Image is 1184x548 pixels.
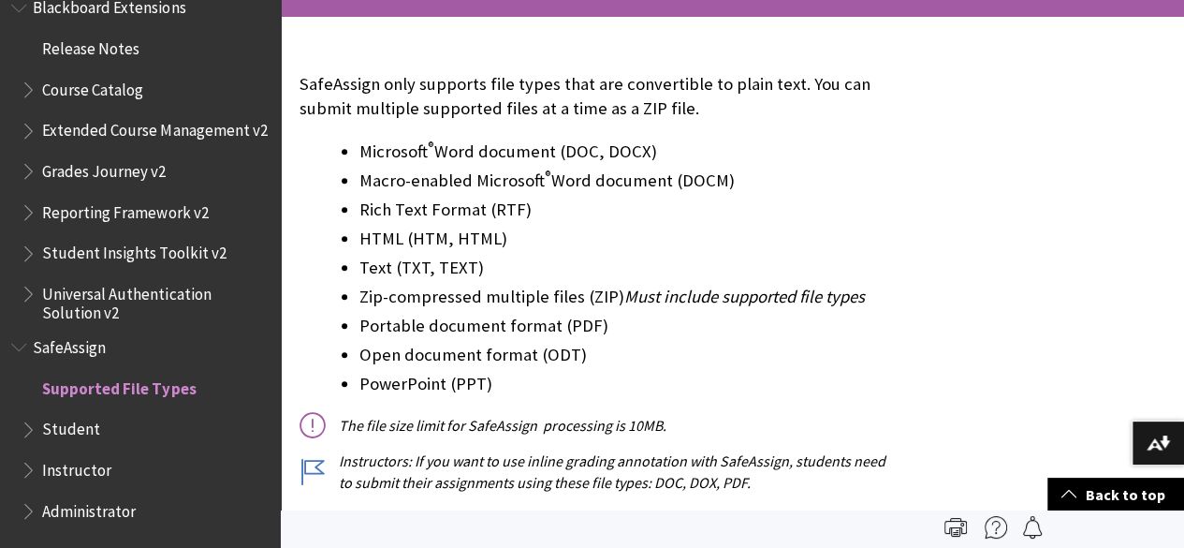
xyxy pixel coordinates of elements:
[1047,478,1184,512] a: Back to top
[11,332,270,526] nav: Book outline for Blackboard SafeAssign
[428,138,434,155] sup: ®
[545,167,551,184] sup: ®
[42,278,268,322] span: Universal Authentication Solution v2
[42,414,100,439] span: Student
[42,454,111,480] span: Instructor
[339,416,666,435] span: The file size limit for SafeAssign processing is 10MB.
[42,373,196,398] span: Supported File Types
[42,115,267,141] span: Extended Course Management v2
[359,139,888,165] li: Microsoft Word document (DOC, DOCX)
[1021,516,1044,539] img: Follow this page
[300,72,888,121] p: SafeAssign only supports file types that are convertible to plain text. You can submit multiple s...
[42,197,208,222] span: Reporting Framework v2
[359,197,888,223] li: Rich Text Format (RTF)
[985,516,1007,539] img: More help
[42,496,136,521] span: Administrator
[359,168,888,194] li: Macro-enabled Microsoft Word document (DOCM)
[359,313,888,339] li: Portable document format (PDF)
[42,74,143,99] span: Course Catalog
[359,284,888,310] li: Zip-compressed multiple files (ZIP)
[33,332,106,357] span: SafeAssign
[42,238,226,263] span: Student Insights Toolkit v2
[359,255,888,281] li: Text (TXT, TEXT)
[42,33,139,58] span: Release Notes
[359,342,888,368] li: Open document format (ODT)
[42,156,166,181] span: Grades Journey v2
[359,226,888,252] li: HTML (HTM, HTML)
[944,516,967,539] img: Print
[624,286,865,307] span: Must include supported file types
[359,371,888,397] li: PowerPoint (PPT)
[300,451,888,493] p: Instructors: If you want to use inline grading annotation with SafeAssign, students need to submi...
